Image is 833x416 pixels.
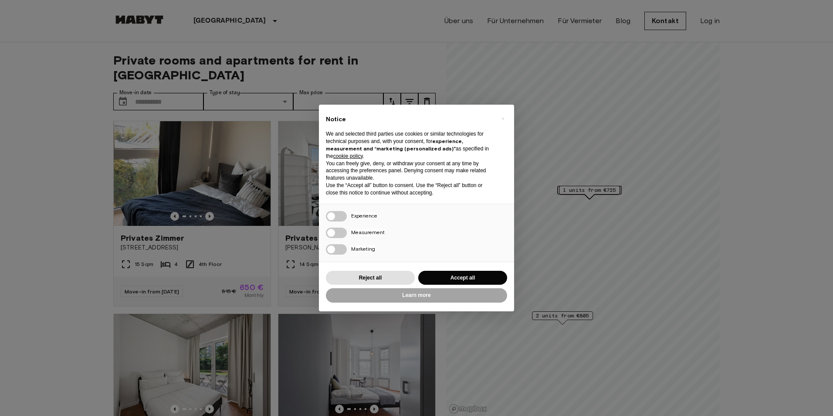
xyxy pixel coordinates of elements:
p: Use the “Accept all” button to consent. Use the “Reject all” button or close this notice to conti... [326,182,493,197]
span: Experience [351,212,377,219]
button: Learn more [326,288,507,303]
span: Measurement [351,229,385,235]
span: × [501,113,505,124]
button: Accept all [418,271,507,285]
p: We and selected third parties use cookies or similar technologies for technical purposes and, wit... [326,130,493,160]
strong: experience, measurement and “marketing (personalized ads)” [326,138,463,152]
button: Close this notice [496,112,510,126]
span: Marketing [351,246,375,252]
a: cookie policy [333,153,363,159]
h2: Notice [326,115,493,124]
p: You can freely give, deny, or withdraw your consent at any time by accessing the preferences pane... [326,160,493,182]
button: Reject all [326,271,415,285]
